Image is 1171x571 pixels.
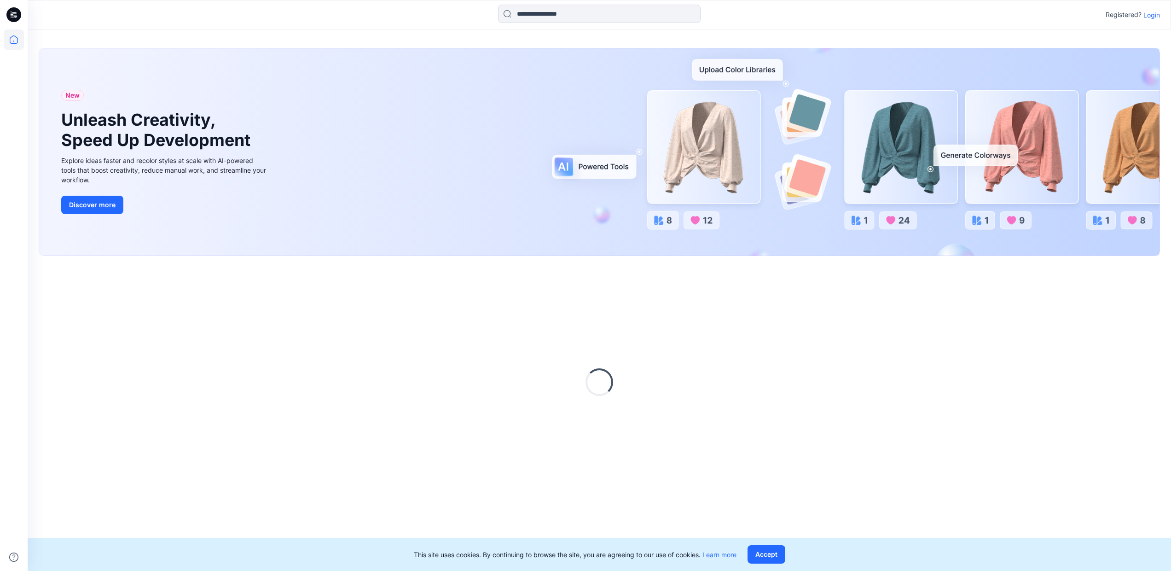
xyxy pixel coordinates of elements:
[748,545,785,564] button: Accept
[1106,9,1142,20] p: Registered?
[61,156,268,185] div: Explore ideas faster and recolor styles at scale with AI-powered tools that boost creativity, red...
[414,550,736,559] p: This site uses cookies. By continuing to browse the site, you are agreeing to our use of cookies.
[1143,10,1160,20] p: Login
[61,196,268,214] a: Discover more
[61,196,123,214] button: Discover more
[702,551,736,559] a: Learn more
[65,90,80,101] span: New
[61,110,255,150] h1: Unleash Creativity, Speed Up Development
